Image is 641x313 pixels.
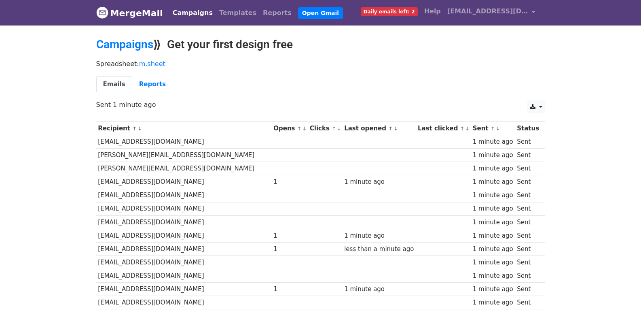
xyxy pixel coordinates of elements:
td: Sent [515,189,541,202]
div: 1 [273,177,306,187]
td: Sent [515,215,541,229]
td: [EMAIL_ADDRESS][DOMAIN_NAME] [96,135,272,149]
td: [PERSON_NAME][EMAIL_ADDRESS][DOMAIN_NAME] [96,149,272,162]
a: ↑ [297,126,302,132]
h2: ⟫ Get your first design free [96,38,545,51]
div: 1 minute ago [473,231,513,241]
a: Emails [96,76,132,93]
td: Sent [515,162,541,175]
td: [EMAIL_ADDRESS][DOMAIN_NAME] [96,229,272,242]
a: MergeMail [96,4,163,21]
a: ↑ [460,126,465,132]
div: 1 [273,285,306,294]
div: 1 minute ago [473,137,513,147]
td: Sent [515,242,541,256]
div: 1 [273,231,306,241]
a: ↑ [332,126,336,132]
a: ↓ [138,126,142,132]
td: Sent [515,229,541,242]
a: ↑ [491,126,495,132]
td: Sent [515,269,541,283]
div: 1 minute ago [344,285,414,294]
div: 1 [273,245,306,254]
td: [EMAIL_ADDRESS][DOMAIN_NAME] [96,175,272,189]
a: ↓ [393,126,398,132]
td: Sent [515,149,541,162]
th: Recipient [96,122,272,135]
span: Daily emails left: 2 [361,7,418,16]
td: Sent [515,202,541,215]
td: Sent [515,296,541,309]
a: [EMAIL_ADDRESS][DOMAIN_NAME] [444,3,539,22]
a: Reports [260,5,295,21]
a: Templates [216,5,260,21]
div: 1 minute ago [473,164,513,173]
div: 1 minute ago [344,177,414,187]
div: 1 minute ago [473,204,513,213]
a: ↓ [465,126,470,132]
div: 1 minute ago [473,177,513,187]
a: ↓ [496,126,500,132]
a: Open Gmail [298,7,343,19]
img: MergeMail logo [96,6,108,19]
div: 1 minute ago [473,258,513,267]
a: Daily emails left: 2 [358,3,421,19]
p: Sent 1 minute ago [96,100,545,109]
div: 1 minute ago [473,191,513,200]
div: 1 minute ago [344,231,414,241]
div: 1 minute ago [473,151,513,160]
div: 1 minute ago [473,271,513,281]
a: m.sheet [139,60,165,68]
div: 1 minute ago [473,285,513,294]
td: [EMAIL_ADDRESS][DOMAIN_NAME] [96,189,272,202]
td: [EMAIL_ADDRESS][DOMAIN_NAME] [96,202,272,215]
p: Spreadsheet: [96,60,545,68]
td: [EMAIL_ADDRESS][DOMAIN_NAME] [96,296,272,309]
div: 1 minute ago [473,298,513,307]
td: Sent [515,283,541,296]
a: Reports [132,76,173,93]
a: Campaigns [96,38,153,51]
a: ↑ [388,126,393,132]
td: [PERSON_NAME][EMAIL_ADDRESS][DOMAIN_NAME] [96,162,272,175]
a: ↑ [132,126,137,132]
th: Last opened [342,122,416,135]
td: [EMAIL_ADDRESS][DOMAIN_NAME] [96,215,272,229]
td: [EMAIL_ADDRESS][DOMAIN_NAME] [96,283,272,296]
span: [EMAIL_ADDRESS][DOMAIN_NAME] [447,6,528,16]
a: Help [421,3,444,19]
td: Sent [515,135,541,149]
th: Status [515,122,541,135]
th: Opens [271,122,308,135]
td: [EMAIL_ADDRESS][DOMAIN_NAME] [96,269,272,283]
a: ↓ [337,126,341,132]
td: [EMAIL_ADDRESS][DOMAIN_NAME] [96,256,272,269]
a: Campaigns [169,5,216,21]
th: Sent [471,122,515,135]
div: 1 minute ago [473,245,513,254]
th: Clicks [308,122,342,135]
td: [EMAIL_ADDRESS][DOMAIN_NAME] [96,242,272,256]
a: ↓ [303,126,307,132]
div: 1 minute ago [473,218,513,227]
th: Last clicked [416,122,471,135]
td: Sent [515,256,541,269]
div: less than a minute ago [344,245,414,254]
td: Sent [515,175,541,189]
